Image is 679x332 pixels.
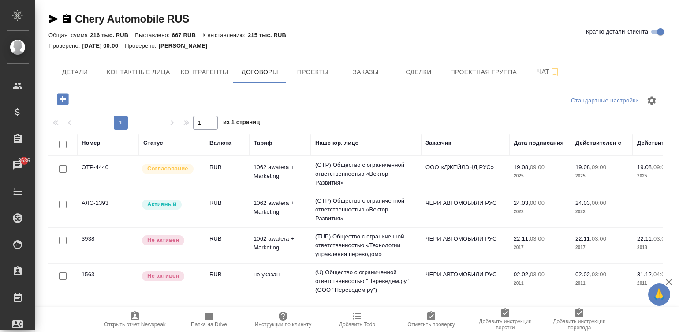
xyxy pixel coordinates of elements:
[575,172,628,181] p: 2025
[653,164,668,170] p: 09:00
[246,307,320,332] button: Инструкции по клиенту
[575,279,628,288] p: 2011
[311,264,421,299] td: (U) Общество с ограниченной ответственностью "Переведем.ру" (ООО "Переведем.ру")
[75,13,189,25] a: Chery Automobile RUS
[143,139,163,147] div: Статус
[205,266,249,297] td: RUB
[98,307,172,332] button: Открыть отчет Newspeak
[147,200,176,209] p: Активный
[530,164,545,170] p: 09:00
[514,139,564,147] div: Дата подписания
[147,164,188,173] p: Согласование
[530,200,545,206] p: 00:00
[575,235,592,242] p: 22.11,
[249,266,311,297] td: не указан
[48,32,90,38] p: Общая сумма
[425,199,505,207] p: ЧЕРИ АВТОМОБИЛИ РУС
[90,32,135,38] p: 216 тыс. RUB
[569,94,641,108] div: split button
[344,67,387,78] span: Заказы
[82,42,125,49] p: [DATE] 00:00
[548,318,611,331] span: Добавить инструкции перевода
[147,236,179,245] p: Не активен
[291,67,334,78] span: Проекты
[530,271,545,278] p: 03:00
[77,230,139,261] td: 3938
[255,321,312,328] span: Инструкции по клиенту
[2,154,33,176] a: 8636
[575,271,592,278] p: 02.02,
[592,200,606,206] p: 00:00
[514,235,530,242] p: 22.11,
[474,318,537,331] span: Добавить инструкции верстки
[135,32,172,38] p: Выставлено:
[425,270,505,279] p: ЧЕРИ АВТОМОБИЛИ РУС
[51,90,75,108] button: Добавить договор
[514,243,567,252] p: 2017
[239,67,281,78] span: Договоры
[653,271,668,278] p: 04:00
[61,14,72,24] button: Скопировать ссылку
[514,271,530,278] p: 02.02,
[311,228,421,263] td: (TUP) Общество с ограниченной ответственностью «Технологии управления переводом»
[425,234,505,243] p: ЧЕРИ АВТОМОБИЛИ РУС
[425,139,451,147] div: Заказчик
[575,243,628,252] p: 2017
[191,321,227,328] span: Папка на Drive
[147,272,179,280] p: Не активен
[48,42,82,49] p: Проверено:
[107,67,170,78] span: Контактные лица
[514,207,567,216] p: 2022
[468,307,542,332] button: Добавить инструкции верстки
[311,156,421,192] td: (OTP) Общество с ограниченной ответственностью «Вектор Развития»
[104,321,166,328] span: Открыть отчет Newspeak
[407,321,455,328] span: Отметить проверку
[575,164,592,170] p: 19.08,
[48,14,59,24] button: Скопировать ссылку для ЯМессенджера
[575,139,621,147] div: Действителен с
[13,156,35,165] span: 8636
[514,279,567,288] p: 2011
[249,230,311,261] td: 1062 awatera + Marketing
[514,200,530,206] p: 24.03,
[172,32,202,38] p: 667 RUB
[575,200,592,206] p: 24.03,
[575,207,628,216] p: 2022
[209,139,231,147] div: Валюта
[311,192,421,227] td: (OTP) Общество с ограниченной ответственностью «Вектор Развития»
[514,172,567,181] p: 2025
[648,283,670,306] button: 🙏
[205,230,249,261] td: RUB
[637,235,653,242] p: 22.11,
[397,67,440,78] span: Сделки
[637,271,653,278] p: 31.12,
[248,32,293,38] p: 215 тыс. RUB
[159,42,214,49] p: [PERSON_NAME]
[653,235,668,242] p: 03:00
[181,67,228,78] span: Контрагенты
[205,194,249,225] td: RUB
[592,271,606,278] p: 03:00
[530,235,545,242] p: 03:00
[249,194,311,225] td: 1062 awatera + Marketing
[254,139,272,147] div: Тариф
[172,307,246,332] button: Папка на Drive
[592,164,606,170] p: 09:00
[77,194,139,225] td: АЛС-1393
[394,307,468,332] button: Отметить проверку
[82,139,101,147] div: Номер
[315,139,359,147] div: Наше юр. лицо
[339,321,375,328] span: Добавить Todo
[77,158,139,189] td: OTP-4440
[527,66,570,77] span: Чат
[637,164,653,170] p: 19.08,
[641,90,662,111] span: Настроить таблицу
[586,27,648,36] span: Кратко детали клиента
[54,67,96,78] span: Детали
[205,158,249,189] td: RUB
[592,235,606,242] p: 03:00
[450,67,517,78] span: Проектная группа
[652,285,667,304] span: 🙏
[77,266,139,297] td: 1563
[249,158,311,189] td: 1062 awatera + Marketing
